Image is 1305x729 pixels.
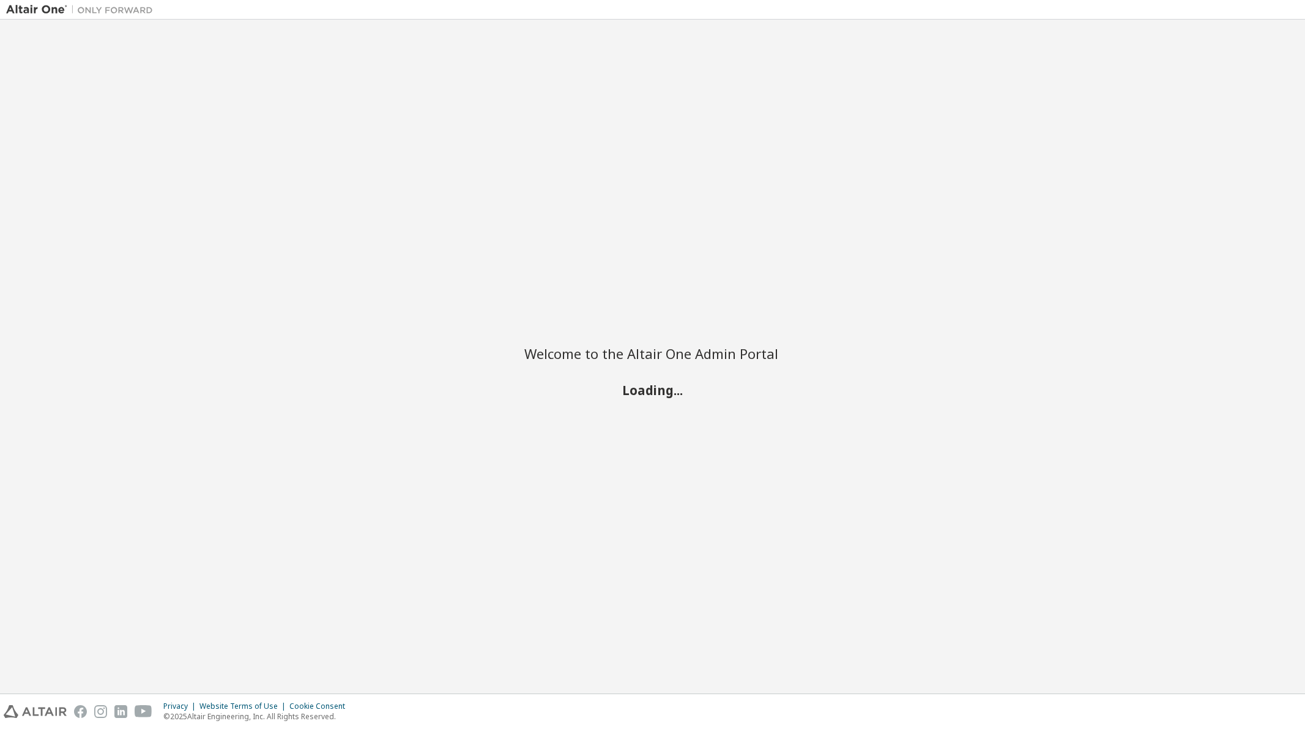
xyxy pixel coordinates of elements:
img: altair_logo.svg [4,705,67,718]
img: instagram.svg [94,705,107,718]
p: © 2025 Altair Engineering, Inc. All Rights Reserved. [163,711,352,722]
img: linkedin.svg [114,705,127,718]
h2: Welcome to the Altair One Admin Portal [524,345,781,362]
img: Altair One [6,4,159,16]
h2: Loading... [524,382,781,398]
div: Privacy [163,701,199,711]
div: Cookie Consent [289,701,352,711]
img: facebook.svg [74,705,87,718]
div: Website Terms of Use [199,701,289,711]
img: youtube.svg [135,705,152,718]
